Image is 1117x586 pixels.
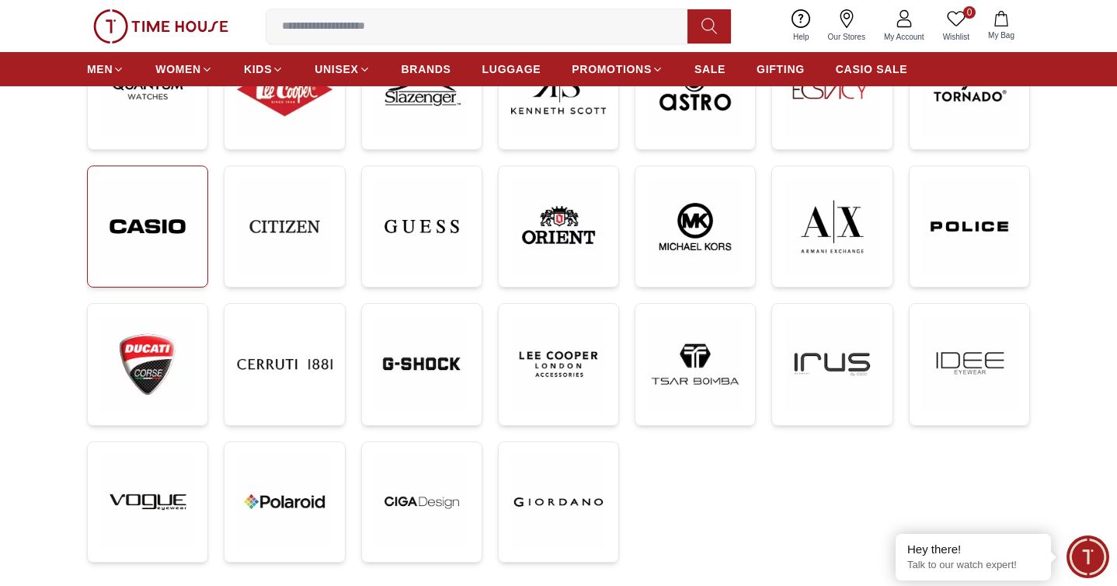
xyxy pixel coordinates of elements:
[963,6,976,19] span: 0
[155,61,201,77] span: WOMEN
[922,179,1017,274] img: ...
[694,61,726,77] span: SALE
[982,30,1021,41] span: My Bag
[244,55,284,83] a: KIDS
[979,8,1024,44] button: My Bag
[87,61,113,77] span: MEN
[100,42,195,137] img: ...
[937,31,976,43] span: Wishlist
[374,316,469,411] img: ...
[785,42,879,137] img: ...
[315,55,370,83] a: UNISEX
[100,179,195,274] img: ...
[237,42,332,137] img: ...
[922,42,1017,137] img: ...
[922,316,1017,411] img: ...
[482,61,541,77] span: LUGGAGE
[648,316,743,411] img: ...
[374,179,469,274] img: ...
[822,31,872,43] span: Our Stores
[757,55,805,83] a: GIFTING
[784,6,819,46] a: Help
[787,31,816,43] span: Help
[1067,535,1109,578] div: Chat Widget
[648,179,743,274] img: ...
[836,55,908,83] a: CASIO SALE
[93,9,228,44] img: ...
[694,55,726,83] a: SALE
[237,179,332,274] img: ...
[572,55,663,83] a: PROMOTIONS
[785,316,879,411] img: ...
[757,61,805,77] span: GIFTING
[785,179,879,274] img: ...
[572,61,652,77] span: PROMOTIONS
[934,6,979,46] a: 0Wishlist
[511,42,606,137] img: ...
[155,55,213,83] a: WOMEN
[100,455,195,549] img: ...
[87,55,124,83] a: MEN
[244,61,272,77] span: KIDS
[402,55,451,83] a: BRANDS
[907,559,1039,572] p: Talk to our watch expert!
[237,316,332,411] img: ...
[836,61,908,77] span: CASIO SALE
[878,31,931,43] span: My Account
[511,316,606,411] img: ...
[648,42,743,137] img: ...
[907,542,1039,557] div: Hey there!
[482,55,541,83] a: LUGGAGE
[511,179,606,274] img: ...
[511,455,606,549] img: ...
[237,455,332,549] img: ...
[315,61,358,77] span: UNISEX
[819,6,875,46] a: Our Stores
[402,61,451,77] span: BRANDS
[374,455,469,549] img: ...
[374,42,469,137] img: ...
[100,316,195,412] img: ...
